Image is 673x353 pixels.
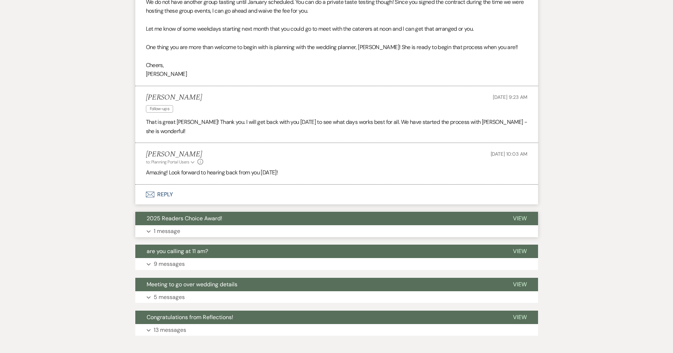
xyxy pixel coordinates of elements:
[154,259,185,269] p: 9 messages
[146,168,527,177] p: Amazing! Look forward to hearing back from you [DATE]!
[146,93,202,102] h5: [PERSON_NAME]
[491,151,527,157] span: [DATE] 10:03 AM
[135,324,538,336] button: 13 messages
[135,185,538,204] button: Reply
[146,24,527,34] p: Let me know of some weekdays starting next month that you could go to meet with the caterers at n...
[146,150,203,159] h5: [PERSON_NAME]
[147,313,233,321] span: Congratulations from Reflections!
[135,212,502,225] button: 2025 Readers Choice Award!
[146,61,527,70] p: Cheers,
[147,247,208,255] span: are you calling at 11 am?
[135,291,538,303] button: 5 messages
[154,293,185,302] p: 5 messages
[147,281,237,288] span: Meeting to go over wedding details
[146,105,173,113] span: Follow-ups
[502,311,538,324] button: View
[502,212,538,225] button: View
[135,258,538,270] button: 9 messages
[135,225,538,237] button: 1 message
[502,278,538,291] button: View
[147,215,222,222] span: 2025 Readers Choice Award!
[154,227,180,236] p: 1 message
[146,159,189,165] span: to: Planning Portal Users
[135,245,502,258] button: are you calling at 11 am?
[146,70,527,79] p: [PERSON_NAME]
[513,215,527,222] span: View
[513,281,527,288] span: View
[513,247,527,255] span: View
[135,278,502,291] button: Meeting to go over wedding details
[135,311,502,324] button: Congratulations from Reflections!
[513,313,527,321] span: View
[502,245,538,258] button: View
[154,325,186,335] p: 13 messages
[146,43,527,52] p: One thing you are more than welcome to begin with is planning with the wedding planner, [PERSON_N...
[493,94,527,100] span: [DATE] 9:23 AM
[146,159,196,165] button: to: Planning Portal Users
[146,118,527,136] p: That is great [PERSON_NAME]! Thank you. I will get back with you [DATE] to see what days works be...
